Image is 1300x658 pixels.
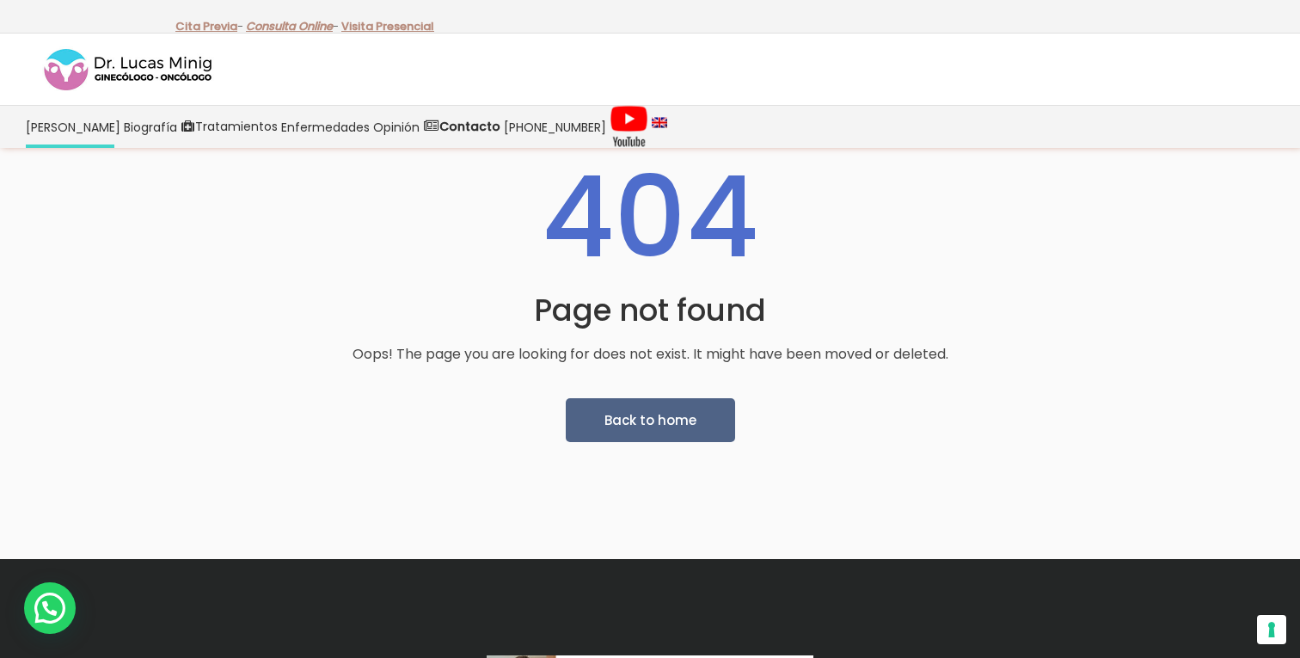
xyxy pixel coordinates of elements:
p: - [246,15,339,38]
h1: 404 [260,149,1039,286]
a: [PHONE_NUMBER] [502,106,608,148]
span: Opinión [373,117,420,137]
p: Oops! The page you are looking for does not exist. It might have been moved or deleted. [260,343,1039,366]
span: [PHONE_NUMBER] [504,117,606,137]
a: Videos Youtube Ginecología [608,106,650,148]
a: Consulta Online [246,18,333,34]
a: Visita Presencial [341,18,434,34]
div: WhatsApp contact [24,582,76,634]
a: Cita Previa [175,18,237,34]
img: language english [652,117,667,127]
span: Biografía [124,117,177,137]
a: Opinión [371,106,421,148]
span: Back to home [604,411,696,429]
a: Contacto [421,106,502,148]
a: Back to home [566,398,735,442]
img: Videos Youtube Ginecología [610,105,648,148]
a: Biografía [122,106,179,148]
h3: Page not found [260,286,1039,334]
span: [PERSON_NAME] [26,117,120,137]
strong: Contacto [439,118,500,135]
a: Enfermedades [279,106,371,148]
a: [PERSON_NAME] [24,106,122,148]
p: - [175,15,243,38]
button: Sus preferencias de consentimiento para tecnologías de seguimiento [1257,615,1286,644]
a: language english [650,106,669,148]
span: Tratamientos [195,117,278,137]
span: Enfermedades [281,117,370,137]
a: Tratamientos [179,106,279,148]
